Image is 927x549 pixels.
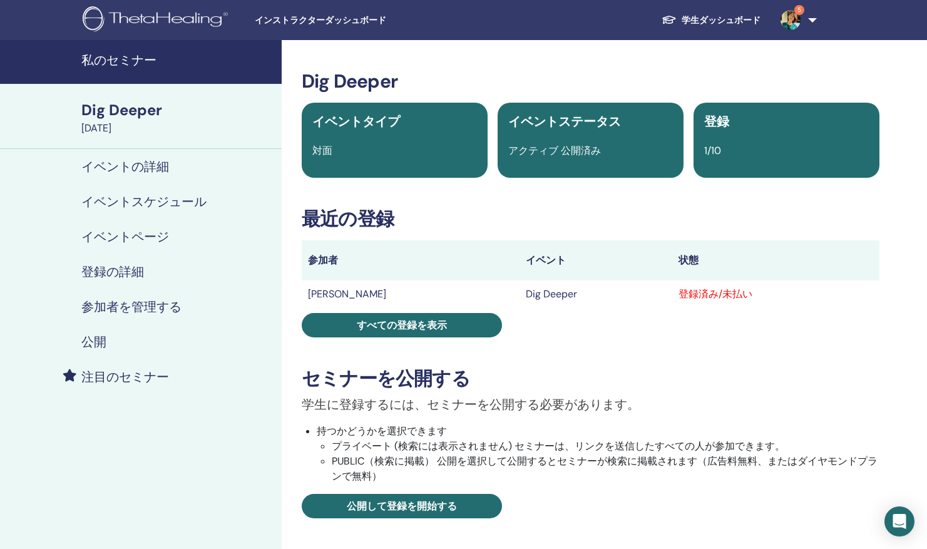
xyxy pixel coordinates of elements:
[255,14,443,27] span: インストラクターダッシュボード
[672,240,879,280] th: 状態
[81,334,106,349] h4: 公開
[884,506,914,536] div: Open Intercom Messenger
[302,395,879,414] p: 学生に登録するには、セミナーを公開する必要があります。
[81,369,169,384] h4: 注目のセミナー
[520,280,673,308] td: Dig Deeper
[508,113,621,130] span: イベントステータス
[794,5,804,15] span: 5
[357,319,447,332] span: すべての登録を表示
[81,299,182,314] h4: 参加者を管理する
[81,194,207,209] h4: イベントスケジュール
[81,264,144,279] h4: 登録の詳細
[81,229,169,244] h4: イベントページ
[302,313,502,337] a: すべての登録を表示
[302,208,879,230] h3: 最近の登録
[81,53,274,68] h4: 私のセミナー
[679,287,873,302] div: 登録済み/未払い
[74,100,282,136] a: Dig Deeper[DATE]
[781,10,801,30] img: default.jpg
[520,240,673,280] th: イベント
[81,121,274,136] div: [DATE]
[332,439,879,454] li: プライベート (検索には表示されません) セミナーは、リンクを送信したすべての人が参加できます。
[302,494,502,518] a: 公開して登録を開始する
[347,500,457,513] span: 公開して登録を開始する
[704,113,729,130] span: 登録
[302,367,879,390] h3: セミナーを公開する
[302,280,520,308] td: [PERSON_NAME]
[83,6,232,34] img: logo.png
[302,70,879,93] h3: Dig Deeper
[652,9,771,32] a: 学生ダッシュボード
[81,159,169,174] h4: イベントの詳細
[704,144,721,157] span: 1/10
[312,144,332,157] span: 対面
[81,100,274,121] div: Dig Deeper
[312,113,400,130] span: イベントタイプ
[662,14,677,25] img: graduation-cap-white.svg
[508,144,601,157] span: アクティブ 公開済み
[317,424,879,484] li: 持つかどうかを選択できます
[302,240,520,280] th: 参加者
[332,454,879,484] li: PUBLIC（検索に掲載） 公開を選択して公開するとセミナーが検索に掲載されます（広告料無料、またはダイヤモンドプランで無料）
